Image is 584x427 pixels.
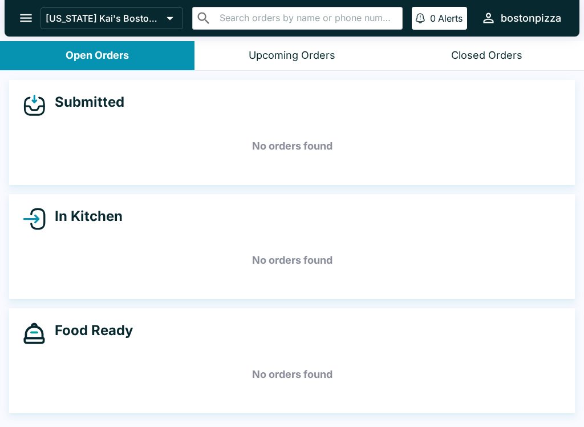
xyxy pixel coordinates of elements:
div: bostonpizza [501,11,561,25]
h5: No orders found [23,126,561,167]
div: Open Orders [66,49,129,62]
h4: Submitted [46,94,124,111]
button: bostonpizza [476,6,566,30]
div: Upcoming Orders [249,49,335,62]
div: Closed Orders [451,49,522,62]
h5: No orders found [23,240,561,281]
h5: No orders found [23,354,561,395]
button: open drawer [11,3,40,33]
p: Alerts [438,13,463,24]
h4: Food Ready [46,322,133,339]
p: 0 [430,13,436,24]
h4: In Kitchen [46,208,123,225]
p: [US_STATE] Kai's Boston Pizza [46,13,162,24]
input: Search orders by name or phone number [216,10,398,26]
button: [US_STATE] Kai's Boston Pizza [40,7,183,29]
